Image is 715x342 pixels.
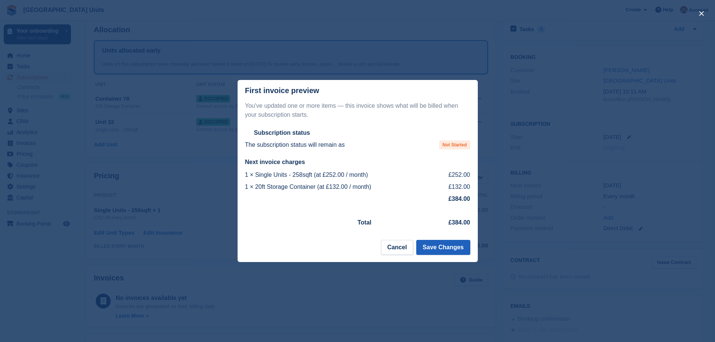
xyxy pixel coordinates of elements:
span: Not Started [439,140,470,149]
button: Save Changes [416,240,470,255]
button: close [695,8,707,20]
td: £252.00 [437,169,470,181]
h2: Next invoice charges [245,158,470,166]
strong: Total [358,219,372,226]
button: Cancel [381,240,413,255]
strong: £384.00 [449,219,470,226]
td: £132.00 [437,181,470,193]
h2: Subscription status [254,129,310,137]
strong: £384.00 [449,196,470,202]
p: The subscription status will remain as [245,140,345,149]
td: 1 × 20ft Storage Container (at £132.00 / month) [245,181,437,193]
p: You've updated one or more items — this invoice shows what will be billed when your subscription ... [245,101,470,119]
p: First invoice preview [245,86,319,95]
td: 1 × Single Units - 258sqft (at £252.00 / month) [245,169,437,181]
